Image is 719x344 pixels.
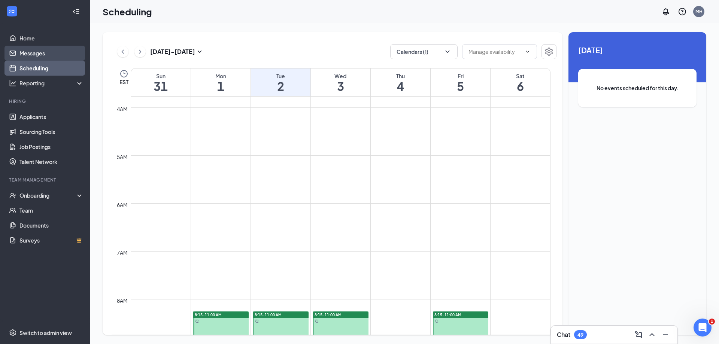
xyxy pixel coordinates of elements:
a: Messages [19,46,84,61]
a: SurveysCrown [19,233,84,248]
svg: Notifications [661,7,670,16]
svg: ChevronRight [136,47,144,56]
a: Scheduling [19,61,84,76]
h1: 1 [191,80,251,92]
span: 8:15-11:00 AM [255,312,282,317]
div: Switch to admin view [19,329,72,337]
div: Hiring [9,98,82,104]
button: Settings [541,44,556,59]
h1: 4 [371,80,430,92]
div: 4am [115,105,129,113]
svg: QuestionInfo [678,7,687,16]
a: Talent Network [19,154,84,169]
div: 7am [115,249,129,257]
span: [DATE] [578,44,697,56]
a: Team [19,203,84,218]
div: Tue [251,72,310,80]
iframe: Intercom live chat [694,319,712,337]
h1: 6 [491,80,550,92]
svg: Minimize [661,330,670,339]
a: Sourcing Tools [19,124,84,139]
span: 8:15-11:00 AM [315,312,342,317]
svg: Sync [435,319,439,323]
div: Onboarding [19,192,77,199]
button: Calendars (1)ChevronDown [390,44,458,59]
h1: 2 [251,80,310,92]
svg: Settings [9,329,16,337]
svg: Collapse [72,8,80,15]
a: September 2, 2025 [251,69,310,96]
button: ChevronRight [134,46,146,57]
div: Fri [431,72,490,80]
svg: ChevronDown [525,49,531,55]
svg: Sync [315,319,319,323]
a: Applicants [19,109,84,124]
div: Sat [491,72,550,80]
a: September 4, 2025 [371,69,430,96]
svg: ChevronDown [444,48,451,55]
svg: Clock [119,69,128,78]
div: MH [695,8,703,15]
a: September 1, 2025 [191,69,251,96]
span: 8:15-11:00 AM [195,312,222,317]
div: Reporting [19,79,84,87]
h3: Chat [557,331,570,339]
h1: 3 [311,80,370,92]
div: Sun [131,72,191,80]
button: ChevronLeft [117,46,128,57]
div: Wed [311,72,370,80]
svg: Sync [255,319,259,323]
a: Home [19,31,84,46]
h1: Scheduling [103,5,152,18]
a: Job Postings [19,139,84,154]
svg: ComposeMessage [634,330,643,339]
button: ComposeMessage [632,329,644,341]
svg: UserCheck [9,192,16,199]
a: September 5, 2025 [431,69,490,96]
a: August 31, 2025 [131,69,191,96]
svg: WorkstreamLogo [8,7,16,15]
h1: 5 [431,80,490,92]
input: Manage availability [468,48,522,56]
svg: Analysis [9,79,16,87]
a: September 3, 2025 [311,69,370,96]
svg: ChevronUp [647,330,656,339]
h3: [DATE] - [DATE] [150,48,195,56]
svg: Sync [195,319,199,323]
svg: SmallChevronDown [195,47,204,56]
span: No events scheduled for this day. [593,84,682,92]
svg: ChevronLeft [119,47,127,56]
svg: Settings [544,47,553,56]
a: Documents [19,218,84,233]
div: 5am [115,153,129,161]
div: 8am [115,296,129,305]
div: Team Management [9,177,82,183]
div: Thu [371,72,430,80]
a: September 6, 2025 [491,69,550,96]
div: Mon [191,72,251,80]
span: EST [119,78,128,86]
div: 49 [577,332,583,338]
span: 1 [709,319,715,325]
button: ChevronUp [646,329,658,341]
h1: 31 [131,80,191,92]
span: 8:15-11:00 AM [434,312,461,317]
button: Minimize [659,329,671,341]
div: 6am [115,201,129,209]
